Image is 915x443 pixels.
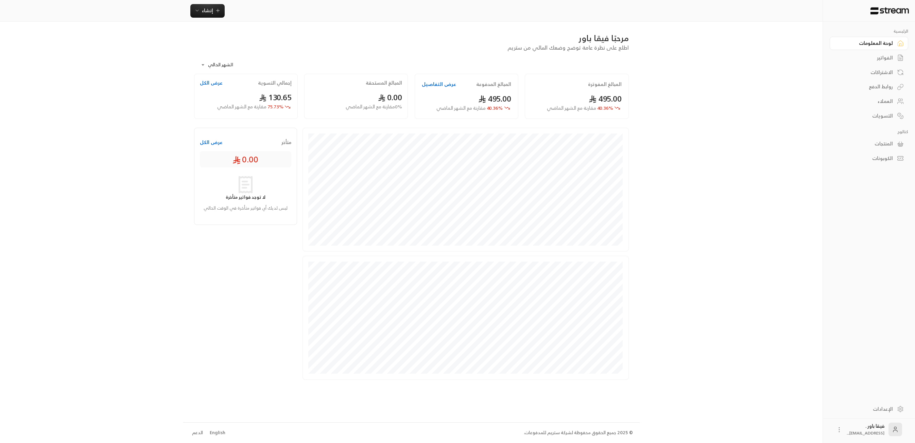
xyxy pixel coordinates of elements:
h2: المبالغ المفوترة [588,81,622,88]
h2: المبالغ المدفوعة [476,81,511,88]
div: English [210,429,225,436]
span: 75.73 % [217,103,283,110]
span: 0.00 [378,90,402,104]
span: 495.00 [478,92,511,106]
span: متأخر [281,139,291,146]
div: الكوبونات [838,155,893,162]
a: المنتجات [830,137,908,150]
button: إنشاء [190,4,225,18]
div: الشهر الحالي [197,56,248,74]
span: 495.00 [589,92,622,106]
div: فيقا باور . [847,423,884,436]
div: المنتجات [838,140,893,147]
span: 40.36 % [547,105,613,112]
span: مقارنة مع الشهر الماضي [436,104,486,112]
span: 40.36 % [436,105,503,112]
span: مقارنة مع الشهر الماضي [217,102,266,111]
span: [EMAIL_ADDRESS].... [847,429,884,437]
span: 130.65 [259,90,292,104]
span: 0.00 [232,154,258,165]
div: العملاء [838,98,893,105]
a: الإعدادات [830,402,908,415]
span: مقارنة مع الشهر الماضي [547,104,596,112]
a: روابط الدفع [830,80,908,93]
h2: إجمالي التسوية [258,79,292,86]
a: التسويات [830,109,908,122]
span: إنشاء [202,6,213,15]
button: عرض الكل [200,79,223,86]
div: مرحبًا فيقا باور [194,33,629,43]
a: الفواتير [830,51,908,65]
a: الاشتراكات [830,66,908,79]
p: الرئيسية [830,29,908,34]
button: عرض الكل [200,139,223,146]
a: الكوبونات [830,152,908,165]
span: 0 % مقارنة مع الشهر الماضي [346,103,402,110]
div: © 2025 جميع الحقوق محفوظة لشركة ستريم للمدفوعات. [524,429,633,436]
a: الدعم [190,427,205,439]
div: الإعدادات [838,406,893,412]
p: ليس لديك أي فواتير متأخرة في الوقت الحالي [203,205,288,212]
div: روابط الدفع [838,83,893,90]
button: عرض التفاصيل [422,81,456,88]
img: Logo [870,7,910,15]
span: اطلع على نظرة عامة توضح وضعك المالي من ستريم [507,43,629,52]
div: التسويات [838,112,893,119]
div: لوحة المعلومات [838,40,893,47]
h2: المبالغ المستحقة [366,79,402,86]
div: الفواتير [838,54,893,61]
p: كتالوج [830,129,908,135]
strong: لا توجد فواتير متأخرة [226,193,265,201]
a: العملاء [830,95,908,108]
a: لوحة المعلومات [830,37,908,50]
div: الاشتراكات [838,69,893,76]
